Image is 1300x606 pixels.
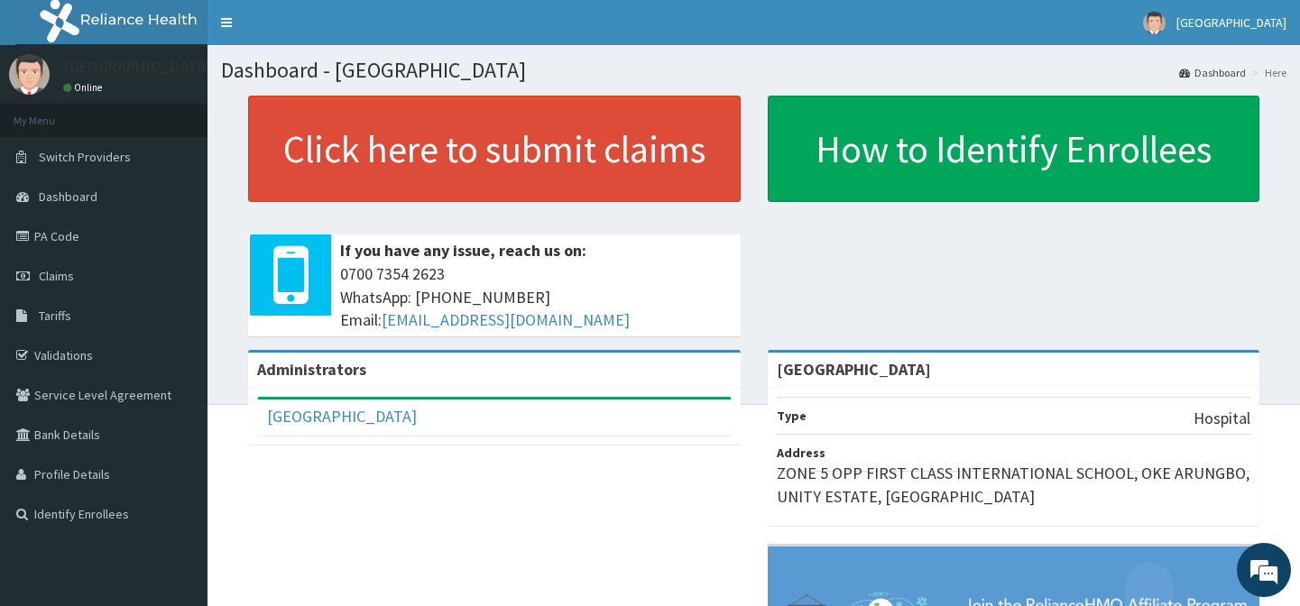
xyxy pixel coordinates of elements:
p: ZONE 5 OPP FIRST CLASS INTERNATIONAL SCHOOL, OKE ARUNGBO, UNITY ESTATE, [GEOGRAPHIC_DATA] [777,462,1251,508]
a: Dashboard [1179,65,1246,80]
a: How to Identify Enrollees [768,96,1260,202]
li: Here [1248,65,1286,80]
a: [EMAIL_ADDRESS][DOMAIN_NAME] [382,309,630,330]
strong: [GEOGRAPHIC_DATA] [777,359,931,380]
h1: Dashboard - [GEOGRAPHIC_DATA] [221,59,1286,82]
a: [GEOGRAPHIC_DATA] [267,406,417,427]
b: Address [777,445,825,461]
span: Tariffs [39,308,71,324]
a: Online [63,81,106,94]
p: Hospital [1194,407,1250,430]
span: 0700 7354 2623 WhatsApp: [PHONE_NUMBER] Email: [340,262,732,332]
b: If you have any issue, reach us on: [340,240,586,261]
span: Claims [39,268,74,284]
img: User Image [9,54,50,95]
b: Type [777,408,807,424]
span: Switch Providers [39,149,131,165]
span: [GEOGRAPHIC_DATA] [1176,14,1286,31]
a: Click here to submit claims [248,96,741,202]
img: User Image [1143,12,1166,34]
span: Dashboard [39,188,97,205]
b: Administrators [257,359,366,380]
p: [GEOGRAPHIC_DATA] [63,59,212,75]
